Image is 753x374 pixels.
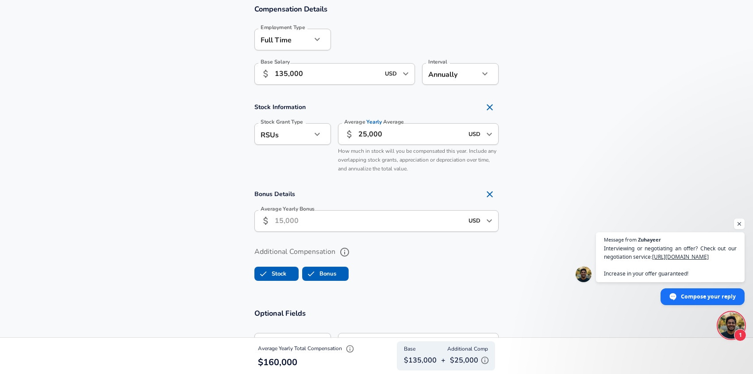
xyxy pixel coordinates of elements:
button: StockStock [254,267,299,281]
label: Employment Type [261,25,305,30]
label: Stock [255,265,286,282]
button: Remove Section [481,185,499,203]
label: Interval [428,59,447,64]
h3: Optional Fields [254,308,499,318]
button: Remove Section [481,98,499,116]
button: Open [400,68,412,80]
label: Additional Compensation [254,245,499,260]
span: Yearly [367,118,382,126]
label: Stock Grant Type [261,119,303,125]
span: Compose your reply [681,289,736,304]
span: 1 [734,329,746,341]
input: 100,000 [275,63,380,85]
input: USD [466,127,484,141]
button: Open [483,128,496,140]
h3: Compensation Details [254,4,499,14]
label: Bonus [303,265,336,282]
div: Annually [422,63,479,85]
input: USD [382,67,400,81]
p: $135,000 [404,355,437,366]
span: Base [404,345,415,354]
span: How much in stock will you be compensated this year. Include any overlapping stock grants, apprec... [338,147,496,172]
label: Base Salary [261,59,290,64]
button: Explain Total Compensation [343,342,357,355]
label: Average Average [344,119,404,125]
h4: Bonus Details [254,185,499,203]
label: Average Yearly Bonus [261,206,315,212]
p: $25,000 [450,354,492,367]
div: RSUs [254,123,311,145]
span: Interviewing or negotiating an offer? Check out our negotiation service: Increase in your offer g... [604,244,737,278]
input: 15,000 [275,210,463,232]
span: Zuhayeer [638,237,661,242]
div: Full Time [254,29,311,50]
button: BonusBonus [302,267,349,281]
p: + [441,355,446,366]
input: USD [466,214,484,228]
input: 40,000 [358,123,463,145]
span: Message from [604,237,637,242]
button: Open [483,215,496,227]
div: Open chat [718,312,745,339]
span: Average Yearly Total Compensation [258,345,357,352]
button: Explain Additional Compensation [478,354,492,367]
span: Additional Comp [447,345,488,354]
span: Stock [255,265,272,282]
h4: Stock Information [254,98,499,116]
span: Bonus [303,265,319,282]
button: help [337,245,352,260]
